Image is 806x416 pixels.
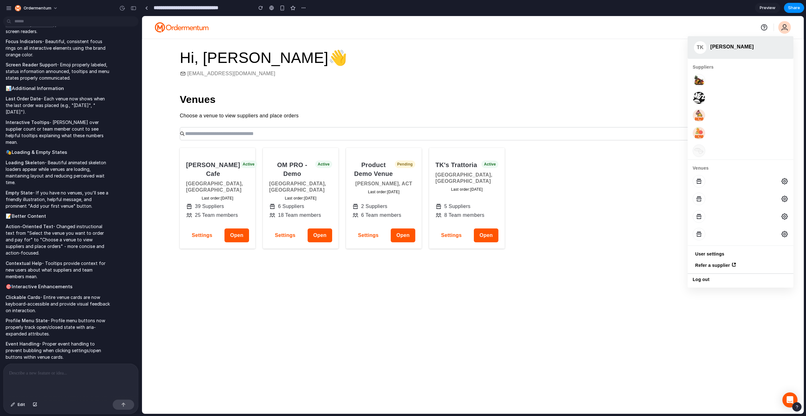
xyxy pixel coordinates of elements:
p: - Beautiful animated skeleton loaders appear while venues are loading, maintaining layout and red... [6,159,111,186]
h2: 🎭 [6,149,111,156]
strong: Profile Menu State [6,318,48,323]
strong: Focus Indicators [6,39,42,44]
h4: Product Demo Venue [210,144,253,162]
strong: Empty State [6,190,33,195]
strong: Screen Reader Support [6,62,57,67]
p: - Proper event handling to prevent bubbling when clicking settings/open buttons within venue cards. [6,340,111,360]
article: Adam Cafe venue card [38,132,113,233]
p: - [PERSON_NAME] over supplier count or team member count to see helpful tooltips explaining what ... [6,119,111,145]
strong: Interactive Enhancements [12,284,72,290]
h2: Venues [38,77,183,90]
div: Venues [548,146,649,156]
a: Open venue [166,212,190,226]
a: Open venue [332,212,356,226]
button: Open profile menu [639,8,646,15]
span: Ordermentum [24,5,51,11]
h2: 🎯 [6,283,111,290]
p: Last order: [DATE] [60,180,91,185]
h5: [PERSON_NAME] [568,28,645,34]
button: Edit [8,400,28,410]
a: Preview [755,3,780,13]
span: Active [339,144,356,152]
div: 5 Suppliers connected [293,187,356,194]
span: Hi, [PERSON_NAME] [38,33,186,50]
div: Venues list [38,132,624,233]
span: Share [788,5,800,11]
p: 25 Team members [53,196,96,202]
h4: OM PRO - Demo [127,144,173,162]
p: 39 Suppliers [53,187,82,194]
span: Active [173,144,190,152]
span: Edit [18,402,25,408]
p: 2 Suppliers [219,187,245,194]
div: 6 Team members with access [210,196,273,202]
div: 18 Team members with access [127,196,190,202]
p: - Beautiful, consistent focus rings on all interactive elements using the brand orange color. [6,38,111,58]
h4: [PERSON_NAME] Cafe [44,144,98,162]
p: 6 Suppliers [136,187,162,194]
p: Last order: [DATE] [309,171,341,176]
div: 8 Team members with access [293,196,356,202]
strong: Additional Information [12,85,64,91]
strong: Clickable Cards [6,295,40,300]
a: Open venue [82,212,107,226]
h4: TK's Trattoria [293,144,335,153]
img: logo [13,6,66,16]
a: Open venue settings [210,212,242,226]
strong: Event Handling [6,341,39,346]
p: 18 Team members [136,196,179,202]
span: Pending [253,144,273,152]
p: - Entire venue cards are now keyboard-accessible and provide visual feedback on interaction. [6,294,111,314]
strong: Contextual Help [6,261,42,266]
div: Email: taufiq.khan@ordermentum.com [38,54,624,61]
div: 39 Suppliers connected [44,187,107,194]
a: User settings [551,232,646,244]
strong: Loading & Empty States [12,149,67,155]
h2: 📊 [6,85,111,92]
p: - Tooltips provide context for new users about what suppliers and team members mean. [6,260,111,280]
article: OM PRO - Demo venue card [121,132,196,233]
p: - Changed instructional text from "Select the venue you want to order and pay for" to "Choose a v... [6,223,111,256]
span: Preview [760,5,775,11]
p: [EMAIL_ADDRESS][DOMAIN_NAME] [45,54,133,61]
strong: Loading Skeleton [6,160,45,165]
p: 6 Team members [219,196,259,202]
div: 6 Suppliers connected [127,187,190,194]
h5: [PERSON_NAME], ACT [213,165,270,171]
h5: [GEOGRAPHIC_DATA], [GEOGRAPHIC_DATA] [127,165,190,177]
article: TK's Trattoria venue card [287,132,363,233]
div: Suppliers [548,45,649,55]
a: Open venue settings [293,212,326,226]
a: Open venue [249,212,273,226]
h5: [GEOGRAPHIC_DATA], [GEOGRAPHIC_DATA] [293,156,356,168]
strong: Last Order Date [6,96,41,101]
p: Last order: [DATE] [226,173,258,178]
strong: Interactive Tooltips [6,120,49,125]
div: 25 Team members with access [44,196,107,202]
p: Last order: [DATE] [143,180,174,185]
span: Active [98,144,115,152]
span: waving hand [186,33,205,50]
strong: Action-Oriented Text [6,224,53,229]
p: - If you have no venues, you'll see a friendly illustration, helpful message, and prominent "Add ... [6,189,111,209]
p: - Profile menu buttons now properly track open/closed state with aria-expanded attributes. [6,317,111,337]
strong: Better Content [12,213,46,219]
h5: [GEOGRAPHIC_DATA], [GEOGRAPHIC_DATA] [44,165,107,177]
p: 8 Team members [302,196,343,202]
p: - Emoji properly labeled, status information announced, tooltips and menu states properly communi... [6,61,111,81]
button: Ordermentum [12,3,61,13]
button: Share [784,3,804,13]
h2: 📝 [6,213,111,220]
div: 2 Suppliers connected [210,187,273,194]
div: TK [552,25,565,38]
article: Product Demo Venue venue card [204,132,280,233]
a: Open venue settings [127,212,159,226]
p: Choose a venue to view suppliers and place orders [38,96,624,104]
button: Log out [551,258,646,269]
a: Open venue settings [44,212,76,226]
p: - Each venue now shows when the last order was placed (e.g., "[DATE]", "[DATE]"). [6,95,111,115]
input: Search venues [38,111,567,124]
button: View contact information [618,8,626,15]
p: 5 Suppliers [302,187,328,194]
a: Refer a supplier [551,244,646,255]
